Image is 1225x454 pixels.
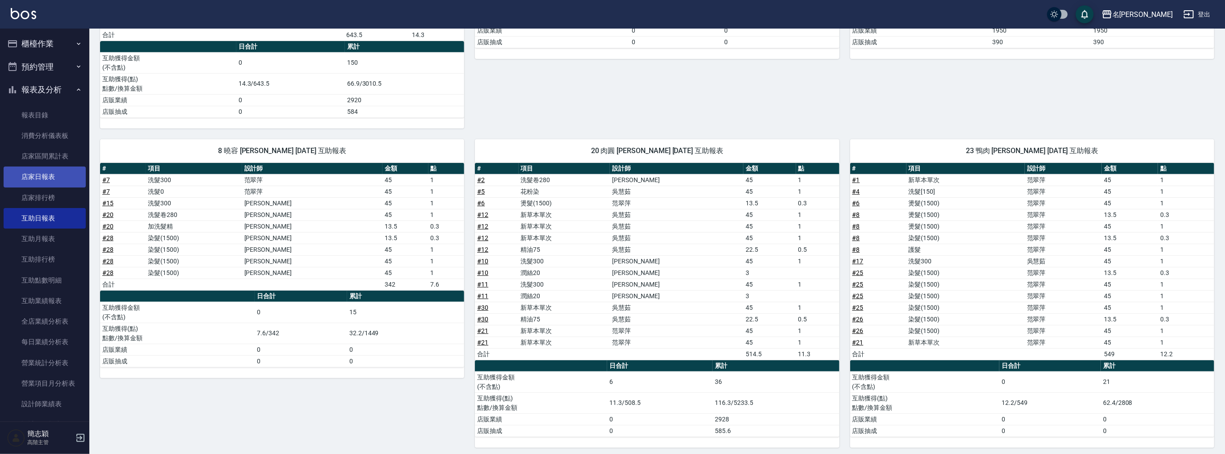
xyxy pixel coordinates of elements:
a: #7 [102,188,110,195]
td: [PERSON_NAME] [610,174,743,186]
td: 1950 [990,25,1091,36]
td: 14.3/643.5 [236,73,345,94]
td: 13.5 [1102,209,1158,221]
td: 1 [428,244,465,255]
td: 染髮(1500) [906,313,1025,325]
td: 燙髮(1500) [906,221,1025,232]
td: [PERSON_NAME] [610,279,743,290]
td: 范翠萍 [242,186,383,197]
td: 0 [255,355,347,367]
td: 染髮(1500) [906,267,1025,279]
td: 吳慧茹 [1025,255,1102,267]
td: 吳慧茹 [610,232,743,244]
button: 報表及分析 [4,78,86,101]
td: 0.3 [1158,232,1214,244]
td: 新草本單次 [519,325,610,337]
td: 0 [722,25,839,36]
td: 0 [347,344,464,355]
a: #8 [852,246,860,253]
td: 1 [796,302,839,313]
td: 1 [796,255,839,267]
td: 390 [990,36,1091,48]
td: 范翠萍 [1025,267,1102,279]
a: 店家排行榜 [4,187,86,208]
td: 范翠萍 [1025,279,1102,290]
a: 店家區間累計表 [4,146,86,167]
td: 0 [236,52,345,73]
td: 店販抽成 [850,36,990,48]
th: 項目 [146,163,242,175]
span: 23 鴨肉 [PERSON_NAME] [DATE] 互助報表 [861,146,1204,155]
td: 45 [1102,221,1158,232]
a: #28 [102,234,113,242]
td: 店販業績 [850,25,990,36]
h5: 簡志穎 [27,429,73,438]
td: 染髮(1500) [906,325,1025,337]
td: 45 [743,279,796,290]
td: 0 [255,344,347,355]
td: [PERSON_NAME] [242,209,383,221]
td: 范翠萍 [1025,325,1102,337]
td: 32.2/1449 [347,323,464,344]
th: 設計師 [610,163,743,175]
th: # [475,163,518,175]
button: 登出 [1180,6,1214,23]
td: 1 [428,255,465,267]
a: #2 [477,176,485,183]
a: 店家日報表 [4,167,86,187]
td: 1 [1158,244,1214,255]
td: 染髮(1500) [146,232,242,244]
td: 1 [796,325,839,337]
a: #15 [102,200,113,207]
td: 584 [345,106,464,117]
td: 14.3 [410,29,465,41]
td: 互助獲得(點) 點數/換算金額 [100,323,255,344]
a: #17 [852,258,864,265]
td: [PERSON_NAME] [242,255,383,267]
td: 45 [743,337,796,348]
td: 1 [428,267,465,279]
td: 范翠萍 [610,325,743,337]
td: 精油75 [519,313,610,325]
a: 每日業績分析表 [4,332,86,352]
a: #26 [852,316,864,323]
table: a dense table [850,163,1214,360]
td: 390 [1091,36,1214,48]
a: 互助日報表 [4,208,86,229]
td: 新草本單次 [519,221,610,232]
p: 高階主管 [27,438,73,446]
div: 名[PERSON_NAME] [1112,9,1173,20]
td: 13.5 [743,197,796,209]
th: 項目 [906,163,1025,175]
a: #21 [852,339,864,346]
td: 染髮(1500) [146,244,242,255]
a: 設計師業績表 [4,394,86,414]
td: 0.3 [796,197,839,209]
td: 1 [1158,197,1214,209]
table: a dense table [475,360,839,437]
td: 13.5 [382,221,428,232]
td: 吳慧茹 [610,244,743,255]
a: #30 [477,304,488,311]
td: 1 [796,279,839,290]
td: 66.9/3010.5 [345,73,464,94]
td: 花粉染 [519,186,610,197]
td: 45 [1102,186,1158,197]
a: #25 [852,281,864,288]
td: 45 [1102,302,1158,313]
td: 3 [743,290,796,302]
table: a dense table [850,360,1214,437]
td: 45 [382,255,428,267]
td: 洗髮0 [146,186,242,197]
a: 全店業績分析表 [4,311,86,332]
td: 45 [743,302,796,313]
td: 互助獲得金額 (不含點) [100,52,236,73]
td: 45 [1102,197,1158,209]
td: 洗髮300 [146,174,242,186]
td: 549 [1102,348,1158,360]
td: 45 [382,244,428,255]
td: 0.5 [796,313,839,325]
td: 店販抽成 [100,355,255,367]
td: 1 [1158,186,1214,197]
td: 洗髮卷280 [146,209,242,221]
